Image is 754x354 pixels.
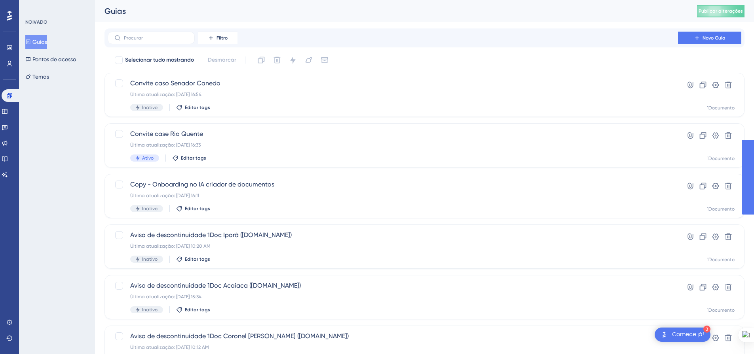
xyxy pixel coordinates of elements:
button: Publicar alterações [697,5,745,17]
font: Editar tags [185,206,210,211]
font: 1Documento [707,257,735,262]
button: Editar tags [172,155,206,161]
font: Inativo [142,105,158,110]
button: Filtro [198,32,237,44]
font: Editar tags [181,155,206,161]
font: Convite caso Senador Canedo [130,79,220,87]
font: Guias [32,39,47,45]
font: 1Documento [707,206,735,212]
font: Última atualização: [DATE] 15:34 [130,294,201,299]
font: 1Documento [707,156,735,161]
button: Editar tags [176,205,210,212]
font: Desmarcar [208,56,236,63]
font: Filtro [217,35,228,41]
font: 1Documento [707,105,735,111]
font: Pontos de acesso [32,56,76,62]
font: Comece já! [672,331,704,337]
font: Guias [104,6,126,16]
font: NOIVADO [25,19,47,25]
iframe: Iniciador do Assistente de IA do UserGuiding [721,323,745,346]
button: Desmarcar [204,53,240,67]
font: Aviso de descontinuidade 1Doc Iporã ([DOMAIN_NAME]) [130,231,292,239]
input: Procurar [124,35,188,41]
font: Publicar alterações [699,8,743,14]
button: Novo Guia [678,32,741,44]
font: Inativo [142,256,158,262]
font: Última atualização: [DATE] 10:20 AM [130,243,211,249]
font: Ativo [142,155,154,161]
font: Copy - Onboarding no IA criador de documentos [130,181,274,188]
font: Editar tags [185,105,210,110]
div: Abra a lista de verificação Comece!, módulos restantes: 3 [655,328,710,342]
font: Última atualização: [DATE] 16:11 [130,193,199,198]
button: Editar tags [176,104,210,111]
font: Editar tags [185,256,210,262]
button: Editar tags [176,256,210,262]
font: Aviso de descontinuidade 1Doc Coronel [PERSON_NAME] ([DOMAIN_NAME]) [130,332,349,340]
font: Novo Guia [703,35,726,41]
button: Pontos de acesso [25,52,76,66]
font: Inativo [142,307,158,313]
button: Temas [25,70,49,84]
button: Editar tags [176,307,210,313]
font: Selecionar tudo mostrando [125,56,194,63]
font: 3 [706,327,708,331]
button: Guias [25,35,47,49]
img: imagem-do-lançador-texto-alternativo [659,330,669,339]
font: Última atualização: [DATE] 16:33 [130,142,201,148]
font: Convite case Rio Quente [130,130,203,137]
font: 1Documento [707,307,735,313]
font: Última atualização: [DATE] 10:12 AM [130,345,209,350]
font: Temas [32,73,49,80]
font: Inativo [142,206,158,211]
font: Editar tags [185,307,210,313]
font: Última atualização: [DATE] 16:54 [130,92,201,97]
font: Aviso de descontinuidade 1Doc Acaiaca ([DOMAIN_NAME]) [130,282,301,289]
